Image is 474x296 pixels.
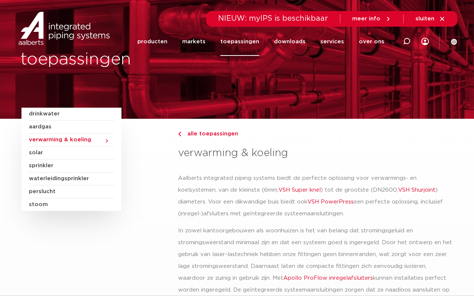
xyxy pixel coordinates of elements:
a: alle toepassingen [178,129,453,138]
img: chevron-right.svg [178,132,181,137]
span: alle toepassingen [183,131,238,137]
h1: toepassingen [20,48,233,71]
a: VSH Shurjoint [398,187,435,193]
a: solar [29,147,114,159]
a: aardgas [29,121,114,134]
a: meer info [352,16,391,22]
a: over ons [359,27,384,56]
a: stoom [29,198,114,211]
a: VSH PowerPress [307,199,354,205]
a: perslucht [29,185,114,198]
span: meer info [352,16,380,21]
a: markets [182,27,206,56]
a: waterleidingsprinkler [29,172,114,185]
div: my IPS [421,33,429,50]
h3: verwarming & koeling [178,146,453,161]
a: verwarming & koeling [29,134,114,147]
a: sluiten [415,16,445,22]
a: VSH Super knel [278,187,321,193]
a: sprinkler [29,159,114,172]
a: producten [137,27,167,56]
a: Apollo ProFlow inregelafsluiters [283,275,373,281]
span: sluiten [415,16,434,21]
span: NIEUW: myIPS is beschikbaar [218,15,328,22]
a: downloads [274,27,306,56]
a: drinkwater [29,108,114,121]
nav: Menu [137,27,384,56]
a: toepassingen [220,27,259,56]
p: Aalberts integrated piping systems biedt de perfecte oplossing voor verwarmings- en koelsystemen,... [178,172,453,220]
a: services [320,27,344,56]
